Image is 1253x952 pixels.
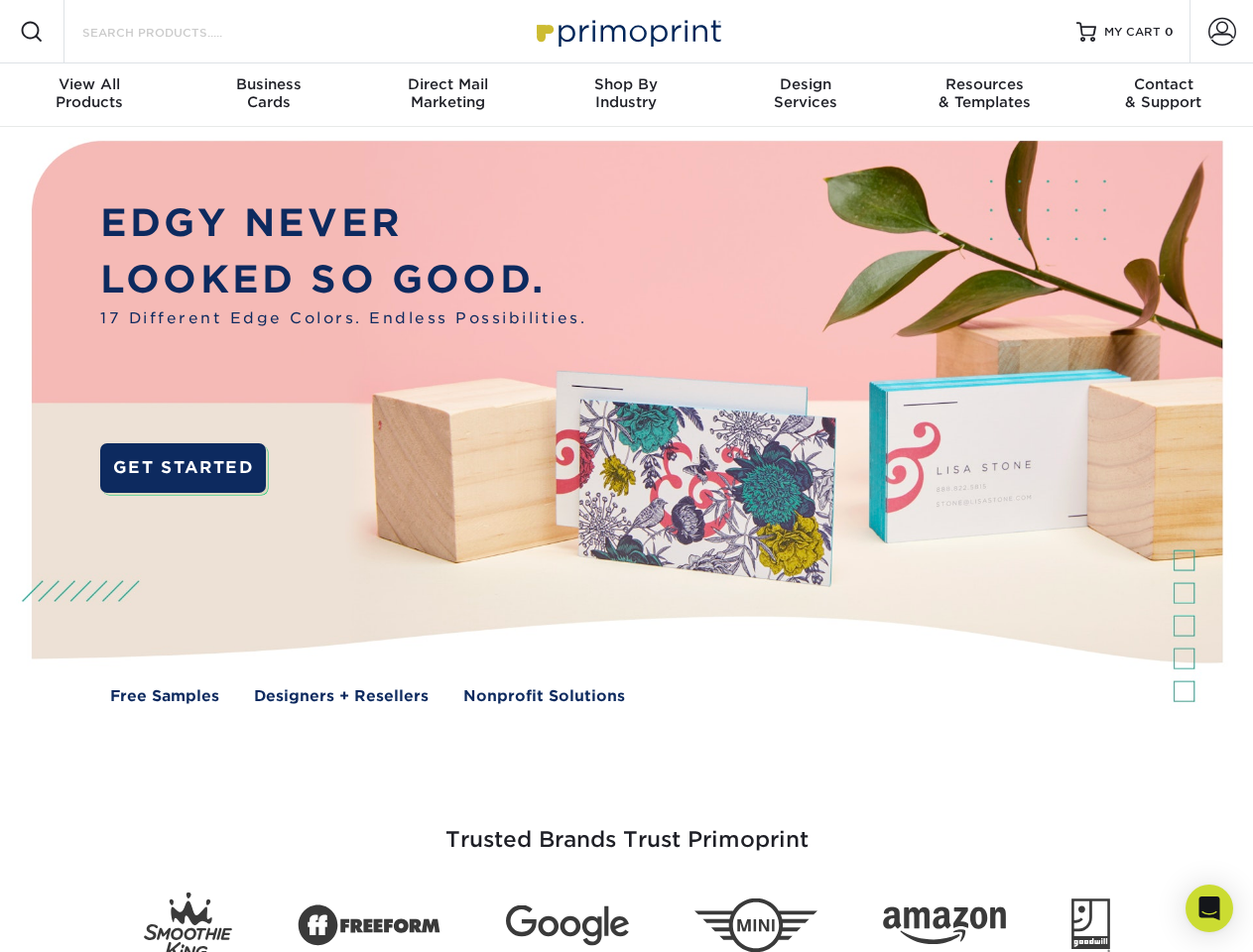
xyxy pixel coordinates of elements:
div: Open Intercom Messenger [1186,885,1233,932]
span: Shop By [537,75,715,93]
a: Nonprofit Solutions [463,685,625,708]
h3: Trusted Brands Trust Primoprint [47,779,1207,877]
a: GET STARTED [100,443,266,493]
div: & Support [1074,75,1253,111]
span: 0 [1165,25,1174,39]
div: Cards [179,75,357,111]
input: SEARCH PRODUCTS..... [80,20,274,44]
p: EDGY NEVER [100,195,586,252]
a: DesignServices [716,63,895,127]
a: Shop ByIndustry [537,63,715,127]
img: Amazon [883,907,1006,945]
span: MY CART [1104,24,1161,41]
a: Direct MailMarketing [358,63,537,127]
img: Goodwill [1071,898,1110,952]
div: Services [716,75,895,111]
span: Business [179,75,357,93]
span: Resources [895,75,1073,93]
div: Marketing [358,75,537,111]
img: Primoprint [528,10,726,53]
span: 17 Different Edge Colors. Endless Possibilities. [100,307,586,330]
span: Contact [1074,75,1253,93]
img: Google [506,905,629,946]
a: BusinessCards [179,63,357,127]
span: Direct Mail [358,75,537,93]
div: & Templates [895,75,1073,111]
a: Contact& Support [1074,63,1253,127]
p: LOOKED SO GOOD. [100,252,586,308]
a: Resources& Templates [895,63,1073,127]
div: Industry [537,75,715,111]
span: Design [716,75,895,93]
a: Designers + Resellers [254,685,429,708]
a: Free Samples [110,685,219,708]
